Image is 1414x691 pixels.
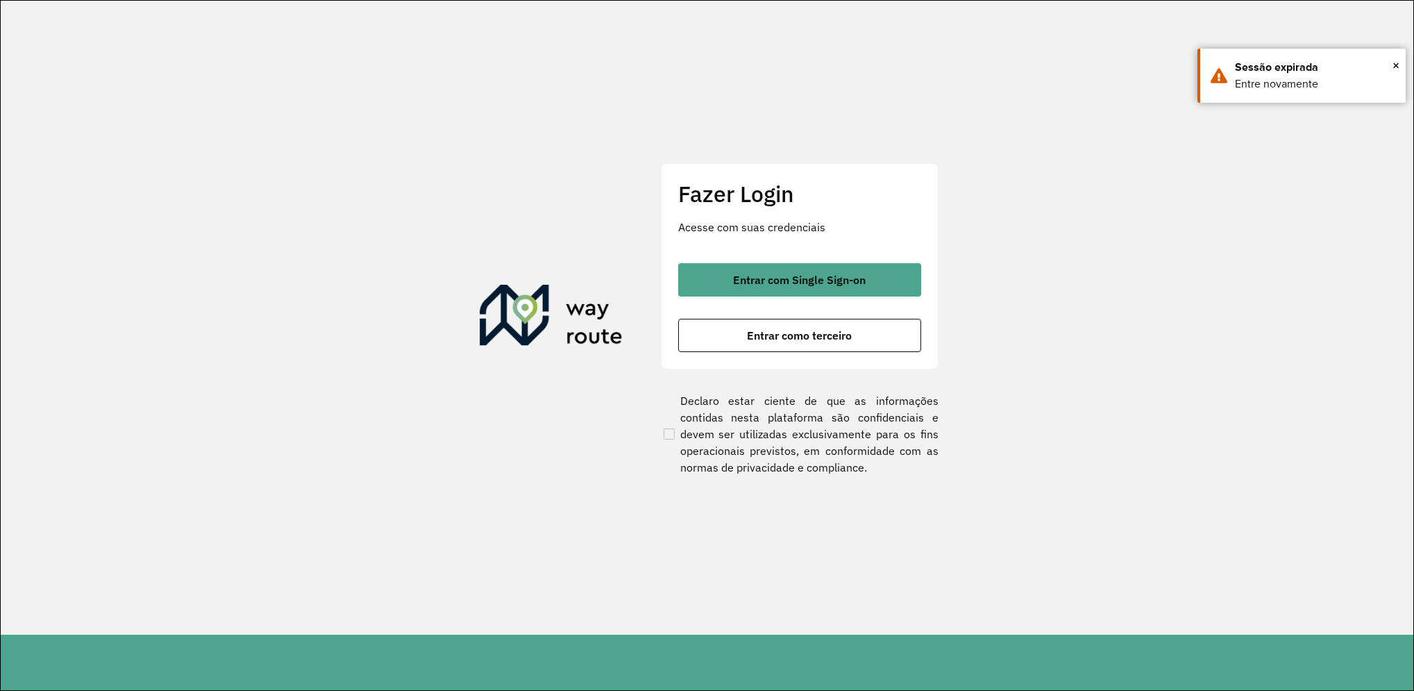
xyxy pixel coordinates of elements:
[678,219,921,235] p: Acesse com suas credenciais
[678,181,921,207] h2: Fazer Login
[1235,76,1395,92] div: Entre novamente
[1392,55,1399,76] button: Close
[678,319,921,352] button: button
[1235,59,1395,76] div: Sessão expirada
[733,274,866,285] span: Entrar com Single Sign-on
[747,330,852,341] span: Entrar como terceiro
[661,392,939,476] label: Declaro estar ciente de que as informações contidas nesta plataforma são confidenciais e devem se...
[678,263,921,297] button: button
[480,285,623,351] img: Roteirizador AmbevTech
[1392,55,1399,76] span: ×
